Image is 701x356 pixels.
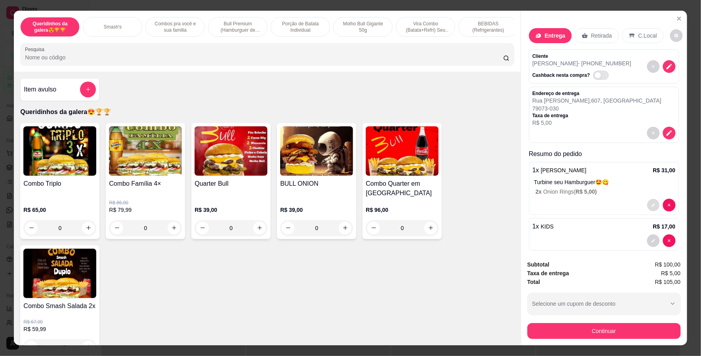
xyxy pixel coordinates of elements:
p: R$ 17,00 [653,223,676,230]
span: R$ 5,00 [661,269,681,278]
p: Bull Premium (Hamburguer de 150g) [215,21,261,33]
p: Retirada [591,32,612,40]
input: Pesquisa [25,53,503,61]
p: Combos pra você e sua familia [152,21,198,33]
strong: Taxa de entrega [527,270,569,276]
button: decrease-product-quantity [663,234,676,247]
img: product-image [23,126,96,176]
p: R$ 67,00 [23,319,96,325]
p: 1 x [533,166,587,175]
img: product-image [109,126,182,176]
p: Onion Rings ( [536,188,676,196]
p: Queridinhos da galera😍🏆🏆 [27,21,73,33]
button: decrease-product-quantity [663,199,676,211]
img: product-image [23,249,96,298]
span: KIDS [541,223,554,230]
img: product-image [195,126,267,176]
p: Vira Combo (Batata+Refri) Seu Hamburguer mais completo [403,21,449,33]
button: decrease-product-quantity [647,60,660,73]
span: [PERSON_NAME] [541,167,586,173]
p: [PERSON_NAME] - [PHONE_NUMBER] [533,59,632,67]
p: R$ 59,99 [23,325,96,333]
p: Smash's [104,24,122,30]
p: Endereço de entrega [533,90,661,97]
img: product-image [280,126,353,176]
button: decrease-product-quantity [663,127,676,139]
p: R$ 39,00 [280,206,353,214]
p: Turbine seu Hamburguer🤩😋 [534,178,676,186]
strong: Total [527,279,540,285]
p: R$ 65,00 [23,206,96,214]
p: R$ 79,99 [109,206,182,214]
p: BEBIDAS (Refrigerantes) [465,21,511,33]
p: Porção de Batata Individual [277,21,323,33]
button: Close [673,12,686,25]
p: Resumo do pedido [529,149,679,159]
h4: Quarter Bull [195,179,267,188]
p: R$ 39,00 [195,206,267,214]
p: 79073-030 [533,105,661,112]
p: C.Local [638,32,657,40]
button: Continuar [527,323,681,339]
p: 1 x [533,222,554,231]
p: Entrega [545,32,565,40]
button: add-separate-item [80,82,96,97]
label: Automatic updates [593,70,612,80]
p: R$ 86,00 [109,200,182,206]
span: 2 x [536,188,543,195]
p: Queridinhos da galera😍🏆🏆 [20,107,514,117]
label: Pesquisa [25,46,47,53]
p: Taxa de entrega [533,112,661,119]
button: decrease-product-quantity [647,127,660,139]
h4: BULL ONION [280,179,353,188]
p: Cliente [533,53,632,59]
strong: Subtotal [527,261,550,268]
button: decrease-product-quantity [647,234,660,247]
img: product-image [366,126,439,176]
h4: Combo Quarter em [GEOGRAPHIC_DATA] [366,179,439,198]
p: Rua [PERSON_NAME] , 607 , [GEOGRAPHIC_DATA] [533,97,661,105]
p: Molho Bull Gigante 50g [340,21,386,33]
span: R$ 105,00 [655,278,681,286]
p: R$ 31,00 [653,166,676,174]
p: Cashback nesta compra? [533,72,590,78]
button: decrease-product-quantity [663,60,676,73]
h4: Item avulso [24,85,56,94]
p: R$ 5,00 [533,119,661,127]
span: R$ 100,00 [655,260,681,269]
h4: Combo Triplo [23,179,96,188]
button: decrease-product-quantity [670,29,683,42]
button: Selecione um cupom de desconto [527,293,681,315]
p: R$ 96,00 [366,206,439,214]
h4: Combo Smash Salada 2x [23,301,96,311]
h4: Combo Família 4× [109,179,182,188]
button: decrease-product-quantity [647,199,659,211]
span: R$ 5,00 ) [576,188,597,195]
